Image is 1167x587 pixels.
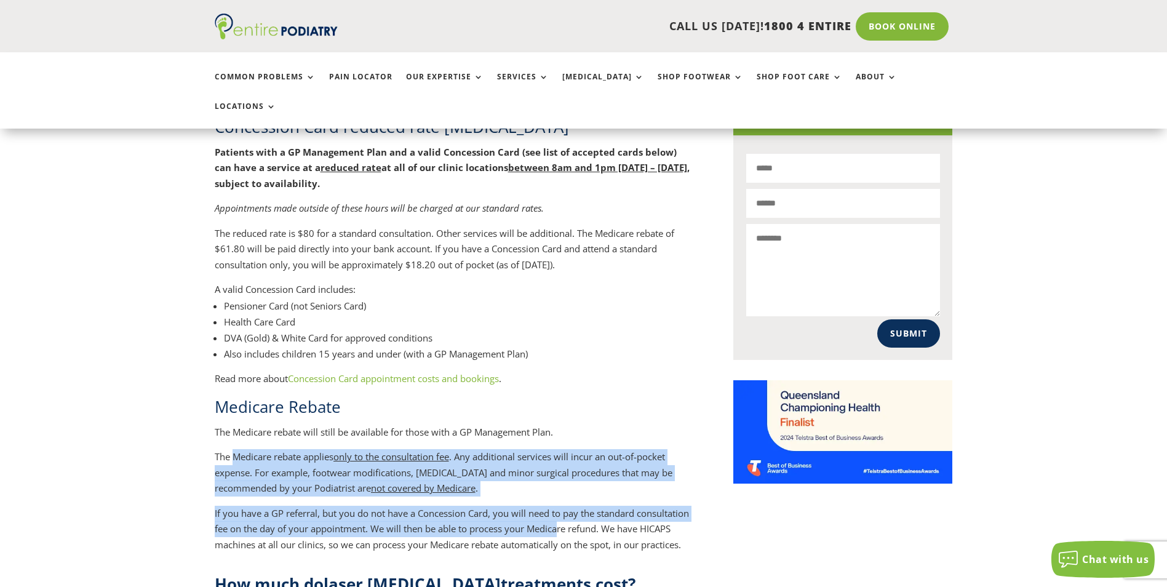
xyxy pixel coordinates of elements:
[215,371,693,396] p: Read more about .
[733,474,952,486] a: Telstra Business Awards QLD State Finalist - Championing Health Category
[1051,541,1155,578] button: Chat with us
[1082,553,1149,566] span: Chat with us
[562,73,644,99] a: [MEDICAL_DATA]
[288,372,499,385] a: Concession Card appointment costs and bookings
[224,314,693,330] li: Health Care Card
[877,319,940,348] button: Submit
[215,506,693,553] p: If you have a GP referral, but you do not have a Concession Card, you will need to pay the standa...
[215,102,276,129] a: Locations
[215,73,316,99] a: Common Problems
[321,161,381,174] span: reduced rate
[856,73,897,99] a: About
[333,450,449,463] span: only to the consultation fee
[215,425,693,450] p: The Medicare rebate will still be available for those with a GP Management Plan.
[658,73,743,99] a: Shop Footwear
[406,73,484,99] a: Our Expertise
[757,73,842,99] a: Shop Foot Care
[215,14,338,39] img: logo (1)
[215,116,693,144] h2: Concession Card reduced rate [MEDICAL_DATA]
[215,202,544,214] em: Appointments made outside of these hours will be charged at our standard rates.
[215,396,693,424] h2: Medicare Rebate
[215,282,693,298] div: A valid Concession Card includes:
[329,73,392,99] a: Pain Locator
[733,380,952,484] img: Telstra Business Awards QLD State Finalist - Championing Health Category
[215,146,690,190] b: Patients with a GP Management Plan and a valid Concession Card (see list of accepted cards below)...
[215,226,693,282] p: The reduced rate is $80 for a standard consultation. Other services will be additional. The Medic...
[224,346,693,362] li: Also includes children 15 years and under (with a GP Management Plan)
[764,18,851,33] span: 1800 4 ENTIRE
[385,18,851,34] p: CALL US [DATE]!
[224,330,693,346] li: DVA (Gold) & White Card for approved conditions
[497,73,549,99] a: Services
[215,449,693,506] p: The Medicare rebate applies . Any additional services will incur an out-of-pocket expense. For ex...
[856,12,949,41] a: Book Online
[215,30,338,42] a: Entire Podiatry
[371,482,476,494] span: not covered by Medicare
[224,298,693,314] li: Pensioner Card (not Seniors Card)
[508,161,687,174] span: between 8am and 1pm [DATE] – [DATE]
